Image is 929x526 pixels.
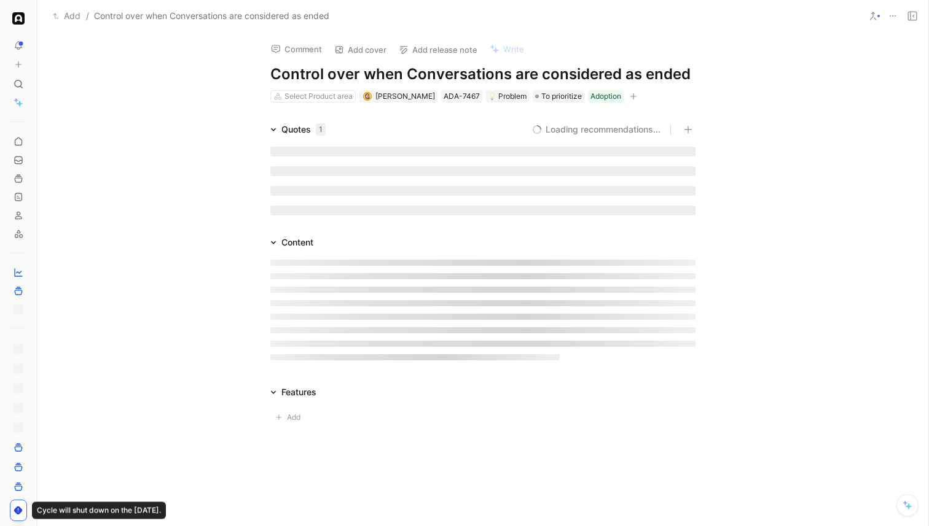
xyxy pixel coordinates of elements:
button: Add cover [329,41,392,58]
span: Add [287,411,304,424]
img: 💡 [488,93,496,100]
button: Write [484,41,530,58]
div: Select Product area [284,90,353,102]
img: Ada [12,12,25,25]
div: Cycle will shut down on the [DATE]. [32,502,166,519]
div: Adoption [590,90,621,102]
span: Control over when Conversations are considered as ended [94,9,329,23]
img: avatar [364,93,370,100]
div: To prioritize [533,90,584,102]
button: Ada [10,10,27,27]
div: Content [281,235,313,250]
button: Add release note [393,41,483,58]
div: 1 [316,123,326,136]
h1: Control over when Conversations are considered as ended [270,64,696,84]
div: Content [265,235,318,250]
div: Features [281,385,316,400]
div: 💡Problem [486,90,529,102]
span: Write [503,44,524,55]
div: Problem [488,90,527,102]
button: Add [270,409,310,425]
button: Add [50,9,84,23]
div: Features [265,385,321,400]
div: Quotes [281,122,326,137]
div: Quotes1 [265,122,331,137]
span: / [86,9,89,23]
button: Comment [265,41,327,58]
span: [PERSON_NAME] [375,91,435,101]
div: ADA-7467 [444,90,480,102]
button: Loading recommendations... [532,122,660,137]
span: To prioritize [541,90,582,102]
